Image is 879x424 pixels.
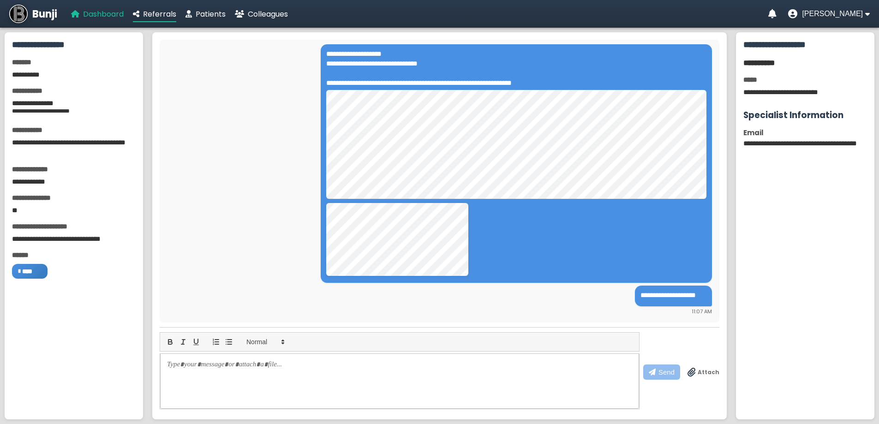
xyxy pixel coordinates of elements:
button: bold [164,336,177,347]
span: [PERSON_NAME] [802,10,863,18]
a: Bunji [9,5,57,23]
span: Dashboard [83,9,124,19]
button: italic [177,336,190,347]
span: Send [658,368,675,376]
h3: Specialist Information [743,108,867,122]
span: Attach [698,368,719,376]
button: list: bullet [222,336,235,347]
span: Colleagues [248,9,288,19]
a: Colleagues [235,8,288,20]
span: Referrals [143,9,176,19]
span: 11:07 AM [692,308,712,315]
button: list: ordered [209,336,222,347]
a: Dashboard [71,8,124,20]
div: Email [743,127,867,138]
a: Notifications [768,9,777,18]
button: Send [643,364,680,380]
a: Patients [185,8,226,20]
a: Referrals [133,8,176,20]
span: Bunji [32,6,57,22]
img: Bunji Dental Referral Management [9,5,28,23]
label: Drag & drop files anywhere to attach [688,368,719,377]
span: Patients [196,9,226,19]
button: User menu [788,9,870,18]
button: underline [190,336,203,347]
